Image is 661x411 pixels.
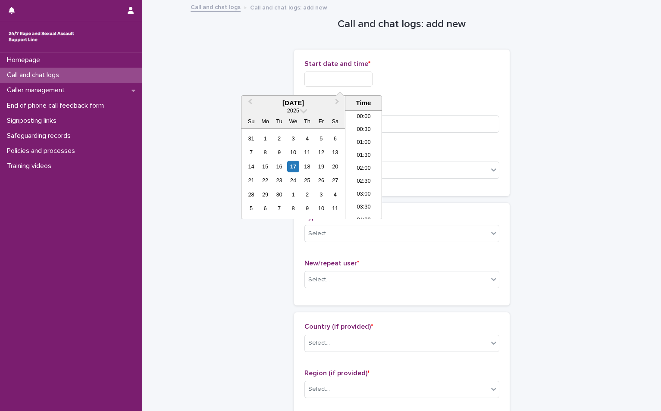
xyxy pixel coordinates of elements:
[259,146,271,158] div: Choose Monday, September 8th, 2025
[345,162,382,175] li: 02:00
[287,174,299,186] div: Choose Wednesday, September 24th, 2025
[3,102,111,110] p: End of phone call feedback form
[245,133,257,144] div: Choose Sunday, August 31st, 2025
[7,28,76,45] img: rhQMoQhaT3yELyF149Cw
[287,133,299,144] div: Choose Wednesday, September 3rd, 2025
[245,189,257,200] div: Choose Sunday, September 28th, 2025
[315,161,327,172] div: Choose Friday, September 19th, 2025
[3,162,58,170] p: Training videos
[304,370,370,377] span: Region (if provided)
[3,132,78,140] p: Safeguarding records
[259,189,271,200] div: Choose Monday, September 29th, 2025
[348,99,379,107] div: Time
[301,189,313,200] div: Choose Thursday, October 2nd, 2025
[345,201,382,214] li: 03:30
[244,131,342,215] div: month 2025-09
[315,189,327,200] div: Choose Friday, October 3rd, 2025
[345,137,382,149] li: 01:00
[301,202,313,214] div: Choose Thursday, October 9th, 2025
[315,133,327,144] div: Choose Friday, September 5th, 2025
[245,202,257,214] div: Choose Sunday, October 5th, 2025
[315,115,327,127] div: Fr
[241,99,345,107] div: [DATE]
[345,188,382,201] li: 03:00
[3,117,63,125] p: Signposting links
[245,174,257,186] div: Choose Sunday, September 21st, 2025
[315,174,327,186] div: Choose Friday, September 26th, 2025
[329,133,341,144] div: Choose Saturday, September 6th, 2025
[273,174,285,186] div: Choose Tuesday, September 23rd, 2025
[308,385,330,394] div: Select...
[329,146,341,158] div: Choose Saturday, September 13th, 2025
[345,111,382,124] li: 00:00
[315,202,327,214] div: Choose Friday, October 10th, 2025
[273,202,285,214] div: Choose Tuesday, October 7th, 2025
[273,161,285,172] div: Choose Tuesday, September 16th, 2025
[304,60,370,67] span: Start date and time
[191,2,241,12] a: Call and chat logs
[273,133,285,144] div: Choose Tuesday, September 2nd, 2025
[3,86,72,94] p: Caller management
[3,147,82,155] p: Policies and processes
[273,115,285,127] div: Tu
[294,18,510,31] h1: Call and chat logs: add new
[308,339,330,348] div: Select...
[3,56,47,64] p: Homepage
[287,189,299,200] div: Choose Wednesday, October 1st, 2025
[259,133,271,144] div: Choose Monday, September 1st, 2025
[301,146,313,158] div: Choose Thursday, September 11th, 2025
[242,97,256,110] button: Previous Month
[3,71,66,79] p: Call and chat logs
[331,97,345,110] button: Next Month
[308,229,330,238] div: Select...
[287,202,299,214] div: Choose Wednesday, October 8th, 2025
[273,146,285,158] div: Choose Tuesday, September 9th, 2025
[245,115,257,127] div: Su
[287,115,299,127] div: We
[287,146,299,158] div: Choose Wednesday, September 10th, 2025
[315,146,327,158] div: Choose Friday, September 12th, 2025
[304,260,359,267] span: New/repeat user
[273,189,285,200] div: Choose Tuesday, September 30th, 2025
[287,161,299,172] div: Choose Wednesday, September 17th, 2025
[329,161,341,172] div: Choose Saturday, September 20th, 2025
[345,124,382,137] li: 00:30
[259,161,271,172] div: Choose Monday, September 15th, 2025
[259,202,271,214] div: Choose Monday, October 6th, 2025
[250,2,327,12] p: Call and chat logs: add new
[345,175,382,188] li: 02:30
[329,174,341,186] div: Choose Saturday, September 27th, 2025
[329,115,341,127] div: Sa
[329,202,341,214] div: Choose Saturday, October 11th, 2025
[345,149,382,162] li: 01:30
[245,146,257,158] div: Choose Sunday, September 7th, 2025
[245,161,257,172] div: Choose Sunday, September 14th, 2025
[259,115,271,127] div: Mo
[287,107,299,114] span: 2025
[301,161,313,172] div: Choose Thursday, September 18th, 2025
[304,323,373,330] span: Country (if provided)
[301,133,313,144] div: Choose Thursday, September 4th, 2025
[301,174,313,186] div: Choose Thursday, September 25th, 2025
[259,174,271,186] div: Choose Monday, September 22nd, 2025
[301,115,313,127] div: Th
[308,275,330,284] div: Select...
[329,189,341,200] div: Choose Saturday, October 4th, 2025
[345,214,382,227] li: 04:00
